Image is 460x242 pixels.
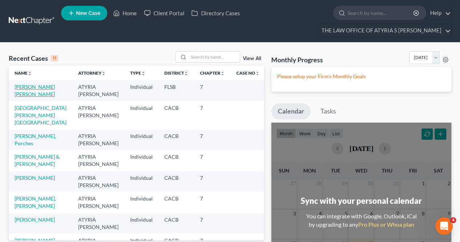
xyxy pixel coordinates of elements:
[255,71,260,76] i: unfold_more
[124,171,159,192] td: Individual
[72,171,124,192] td: ATYRIA [PERSON_NAME]
[159,80,194,101] td: FLSB
[124,150,159,171] td: Individual
[348,6,414,20] input: Search by name...
[271,55,323,64] h3: Monthly Progress
[124,101,159,129] td: Individual
[435,217,453,235] iframe: Intercom live chat
[277,73,445,80] p: Please setup your Firm's Monthly Goals
[72,80,124,101] td: ATYRIA [PERSON_NAME]
[194,80,231,101] td: 7
[159,213,194,234] td: CACB
[28,71,32,76] i: unfold_more
[200,70,225,76] a: Chapterunfold_more
[9,54,58,63] div: Recent Cases
[236,70,260,76] a: Case Nounfold_more
[72,213,124,234] td: ATYRIA [PERSON_NAME]
[15,217,55,223] a: [PERSON_NAME]
[314,103,343,119] a: Tasks
[124,129,159,150] td: Individual
[15,195,56,209] a: [PERSON_NAME], [PERSON_NAME]
[15,133,56,146] a: [PERSON_NAME], Porches
[72,101,124,129] td: ATYRIA [PERSON_NAME]
[194,171,231,192] td: 7
[124,192,159,213] td: Individual
[72,192,124,213] td: ATYRIA [PERSON_NAME]
[130,70,145,76] a: Typeunfold_more
[194,150,231,171] td: 7
[159,171,194,192] td: CACB
[51,55,58,62] div: 11
[159,192,194,213] td: CACB
[15,154,60,167] a: [PERSON_NAME] & [PERSON_NAME]
[140,7,188,20] a: Client Portal
[427,7,451,20] a: Help
[15,105,67,126] a: [GEOGRAPHIC_DATA][PERSON_NAME][GEOGRAPHIC_DATA]
[159,101,194,129] td: CACB
[15,84,55,97] a: [PERSON_NAME] [PERSON_NAME]
[303,212,419,229] div: You can integrate with Google, Outlook, iCal by upgrading to any
[109,7,140,20] a: Home
[141,71,145,76] i: unfold_more
[124,80,159,101] td: Individual
[72,150,124,171] td: ATYRIA [PERSON_NAME]
[164,70,188,76] a: Districtunfold_more
[194,101,231,129] td: 7
[194,192,231,213] td: 7
[159,129,194,150] td: CACB
[358,221,414,228] a: Pro Plus or Whoa plan
[194,129,231,150] td: 7
[194,213,231,234] td: 7
[271,103,311,119] a: Calendar
[15,175,55,181] a: [PERSON_NAME]
[450,217,456,223] span: 4
[184,71,188,76] i: unfold_more
[189,52,240,62] input: Search by name...
[15,70,32,76] a: Nameunfold_more
[188,7,243,20] a: Directory Cases
[301,195,422,206] div: Sync with your personal calendar
[101,71,106,76] i: unfold_more
[76,11,100,16] span: New Case
[124,213,159,234] td: Individual
[220,71,225,76] i: unfold_more
[78,70,106,76] a: Attorneyunfold_more
[159,150,194,171] td: CACB
[243,56,261,61] a: View All
[318,24,451,37] a: THE LAW OFFICE OF ATYRIA S [PERSON_NAME]
[72,129,124,150] td: ATYRIA [PERSON_NAME]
